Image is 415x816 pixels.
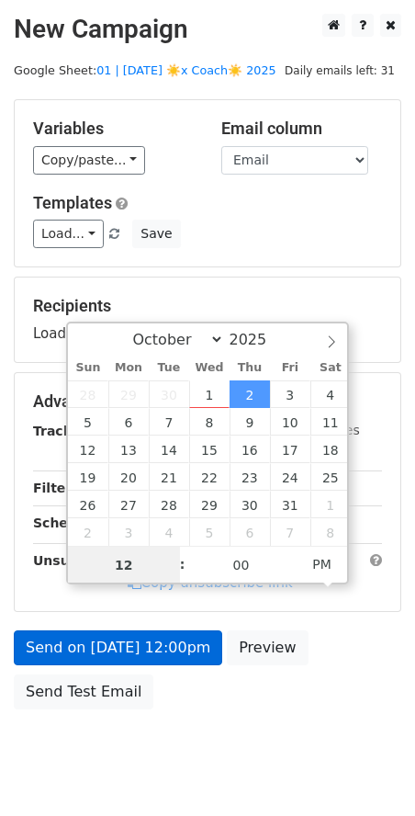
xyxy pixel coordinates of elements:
[108,362,149,374] span: Mon
[270,380,310,408] span: October 3, 2025
[270,436,310,463] span: October 17, 2025
[33,220,104,248] a: Load...
[230,362,270,374] span: Thu
[230,491,270,518] span: October 30, 2025
[270,491,310,518] span: October 31, 2025
[33,516,99,530] strong: Schedule
[68,362,108,374] span: Sun
[149,362,189,374] span: Tue
[108,436,149,463] span: October 13, 2025
[270,518,310,546] span: November 7, 2025
[68,380,108,408] span: September 28, 2025
[230,408,270,436] span: October 9, 2025
[310,491,351,518] span: November 1, 2025
[149,491,189,518] span: October 28, 2025
[33,553,123,568] strong: Unsubscribe
[68,491,108,518] span: October 26, 2025
[310,362,351,374] span: Sat
[108,491,149,518] span: October 27, 2025
[270,362,310,374] span: Fri
[278,61,401,81] span: Daily emails left: 31
[310,380,351,408] span: October 4, 2025
[189,408,230,436] span: October 8, 2025
[33,296,382,316] h5: Recipients
[33,296,382,344] div: Loading...
[14,14,401,45] h2: New Campaign
[189,491,230,518] span: October 29, 2025
[68,547,180,584] input: Hour
[227,630,308,665] a: Preview
[278,63,401,77] a: Daily emails left: 31
[68,408,108,436] span: October 5, 2025
[230,380,270,408] span: October 2, 2025
[33,146,145,175] a: Copy/paste...
[230,518,270,546] span: November 6, 2025
[68,463,108,491] span: October 19, 2025
[14,674,153,709] a: Send Test Email
[323,728,415,816] iframe: Chat Widget
[33,119,194,139] h5: Variables
[310,463,351,491] span: October 25, 2025
[189,518,230,546] span: November 5, 2025
[68,518,108,546] span: November 2, 2025
[270,463,310,491] span: October 24, 2025
[149,408,189,436] span: October 7, 2025
[33,391,382,412] h5: Advanced
[189,362,230,374] span: Wed
[108,408,149,436] span: October 6, 2025
[108,463,149,491] span: October 20, 2025
[149,518,189,546] span: November 4, 2025
[189,463,230,491] span: October 22, 2025
[310,518,351,546] span: November 8, 2025
[224,331,290,348] input: Year
[185,547,297,584] input: Minute
[128,574,293,591] a: Copy unsubscribe link
[132,220,180,248] button: Save
[149,463,189,491] span: October 21, 2025
[310,436,351,463] span: October 18, 2025
[270,408,310,436] span: October 10, 2025
[14,63,276,77] small: Google Sheet:
[96,63,276,77] a: 01 | [DATE] ☀️x Coach☀️ 2025
[33,193,112,212] a: Templates
[287,421,359,440] label: UTM Codes
[230,436,270,463] span: October 16, 2025
[297,546,347,583] span: Click to toggle
[108,518,149,546] span: November 3, 2025
[310,408,351,436] span: October 11, 2025
[108,380,149,408] span: September 29, 2025
[14,630,222,665] a: Send on [DATE] 12:00pm
[189,380,230,408] span: October 1, 2025
[189,436,230,463] span: October 15, 2025
[33,481,80,495] strong: Filters
[221,119,382,139] h5: Email column
[149,380,189,408] span: September 30, 2025
[180,546,185,583] span: :
[68,436,108,463] span: October 12, 2025
[230,463,270,491] span: October 23, 2025
[33,424,95,438] strong: Tracking
[149,436,189,463] span: October 14, 2025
